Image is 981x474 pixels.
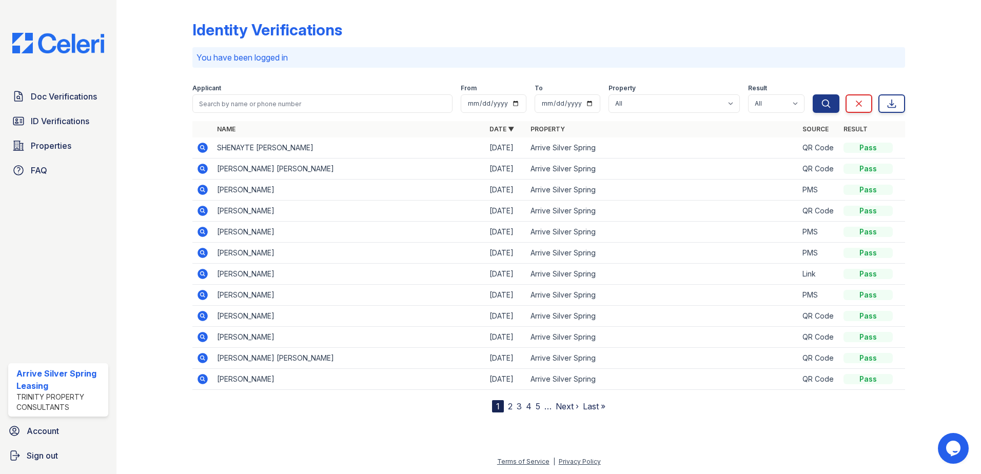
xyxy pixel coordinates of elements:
[526,264,799,285] td: Arrive Silver Spring
[485,264,526,285] td: [DATE]
[798,285,839,306] td: PMS
[497,458,550,465] a: Terms of Service
[508,401,513,411] a: 2
[938,433,971,464] iframe: chat widget
[485,348,526,369] td: [DATE]
[31,164,47,176] span: FAQ
[526,159,799,180] td: Arrive Silver Spring
[485,137,526,159] td: [DATE]
[526,243,799,264] td: Arrive Silver Spring
[843,143,893,153] div: Pass
[526,137,799,159] td: Arrive Silver Spring
[843,164,893,174] div: Pass
[536,401,540,411] a: 5
[843,227,893,237] div: Pass
[485,285,526,306] td: [DATE]
[31,90,97,103] span: Doc Verifications
[798,243,839,264] td: PMS
[213,137,485,159] td: SHENAYTE [PERSON_NAME]
[213,201,485,222] td: [PERSON_NAME]
[798,137,839,159] td: QR Code
[526,306,799,327] td: Arrive Silver Spring
[843,332,893,342] div: Pass
[798,327,839,348] td: QR Code
[559,458,601,465] a: Privacy Policy
[526,401,532,411] a: 4
[213,159,485,180] td: [PERSON_NAME] [PERSON_NAME]
[4,421,112,441] a: Account
[526,222,799,243] td: Arrive Silver Spring
[213,285,485,306] td: [PERSON_NAME]
[517,401,522,411] a: 3
[526,369,799,390] td: Arrive Silver Spring
[213,348,485,369] td: [PERSON_NAME] [PERSON_NAME]
[843,374,893,384] div: Pass
[526,201,799,222] td: Arrive Silver Spring
[213,243,485,264] td: [PERSON_NAME]
[609,84,636,92] label: Property
[526,327,799,348] td: Arrive Silver Spring
[489,125,514,133] a: Date ▼
[843,248,893,258] div: Pass
[798,201,839,222] td: QR Code
[8,86,108,107] a: Doc Verifications
[535,84,543,92] label: To
[8,160,108,181] a: FAQ
[553,458,555,465] div: |
[526,285,799,306] td: Arrive Silver Spring
[485,243,526,264] td: [DATE]
[213,180,485,201] td: [PERSON_NAME]
[843,290,893,300] div: Pass
[197,51,901,64] p: You have been logged in
[16,367,104,392] div: Arrive Silver Spring Leasing
[192,84,221,92] label: Applicant
[798,369,839,390] td: QR Code
[16,392,104,412] div: Trinity Property Consultants
[843,311,893,321] div: Pass
[798,348,839,369] td: QR Code
[526,180,799,201] td: Arrive Silver Spring
[798,306,839,327] td: QR Code
[526,348,799,369] td: Arrive Silver Spring
[531,125,565,133] a: Property
[213,222,485,243] td: [PERSON_NAME]
[802,125,829,133] a: Source
[843,206,893,216] div: Pass
[485,327,526,348] td: [DATE]
[843,185,893,195] div: Pass
[485,159,526,180] td: [DATE]
[798,180,839,201] td: PMS
[4,445,112,466] a: Sign out
[843,125,868,133] a: Result
[798,264,839,285] td: Link
[27,449,58,462] span: Sign out
[492,400,504,412] div: 1
[217,125,236,133] a: Name
[31,140,71,152] span: Properties
[213,264,485,285] td: [PERSON_NAME]
[27,425,59,437] span: Account
[213,369,485,390] td: [PERSON_NAME]
[213,306,485,327] td: [PERSON_NAME]
[485,180,526,201] td: [DATE]
[843,353,893,363] div: Pass
[798,222,839,243] td: PMS
[213,327,485,348] td: [PERSON_NAME]
[4,33,112,53] img: CE_Logo_Blue-a8612792a0a2168367f1c8372b55b34899dd931a85d93a1a3d3e32e68fde9ad4.png
[461,84,477,92] label: From
[485,222,526,243] td: [DATE]
[31,115,89,127] span: ID Verifications
[192,21,342,39] div: Identity Verifications
[485,201,526,222] td: [DATE]
[583,401,605,411] a: Last »
[8,111,108,131] a: ID Verifications
[544,400,552,412] span: …
[485,369,526,390] td: [DATE]
[843,269,893,279] div: Pass
[798,159,839,180] td: QR Code
[748,84,767,92] label: Result
[485,306,526,327] td: [DATE]
[556,401,579,411] a: Next ›
[8,135,108,156] a: Properties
